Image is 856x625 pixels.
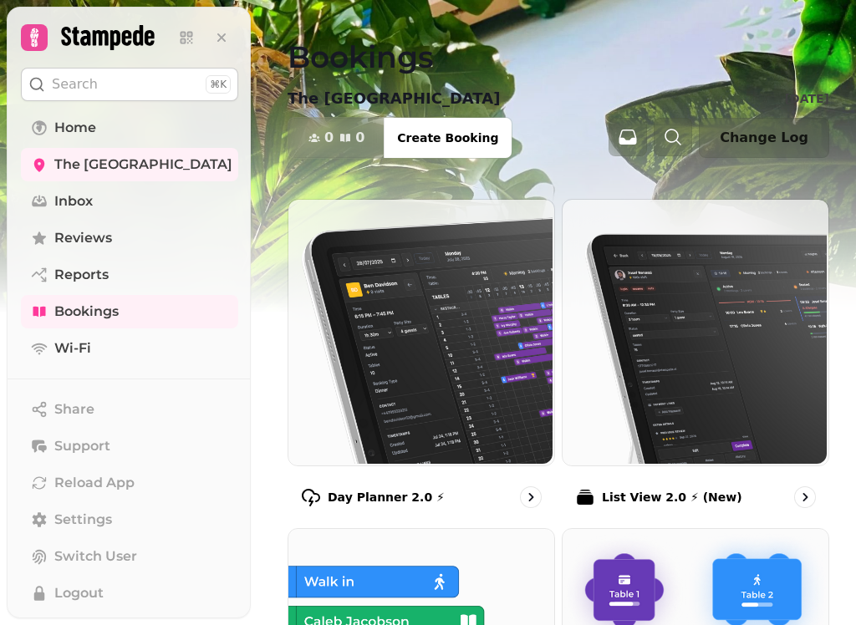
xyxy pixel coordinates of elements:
[54,118,96,138] span: Home
[54,155,232,175] span: The [GEOGRAPHIC_DATA]
[52,74,98,94] p: Search
[562,199,829,521] a: List View 2.0 ⚡ (New)List View 2.0 ⚡ (New)
[54,302,119,322] span: Bookings
[328,489,445,506] p: Day Planner 2.0 ⚡
[206,75,231,94] div: ⌘K
[288,87,500,110] p: The [GEOGRAPHIC_DATA]
[21,295,238,328] a: Bookings
[561,198,827,464] img: List View 2.0 ⚡ (New)
[288,118,385,158] button: 00
[21,148,238,181] a: The [GEOGRAPHIC_DATA]
[699,118,829,158] button: Change Log
[54,399,94,419] span: Share
[54,546,137,567] span: Switch User
[397,132,498,144] span: Create Booking
[287,198,553,464] img: Day Planner 2.0 ⚡
[21,185,238,218] a: Inbox
[54,338,91,358] span: Wi-Fi
[21,503,238,536] a: Settings
[21,466,238,500] button: Reload App
[355,131,364,145] span: 0
[54,583,104,603] span: Logout
[288,199,555,521] a: Day Planner 2.0 ⚡Day Planner 2.0 ⚡
[54,228,112,248] span: Reviews
[21,540,238,573] button: Switch User
[54,510,112,530] span: Settings
[54,436,110,456] span: Support
[21,429,238,463] button: Support
[21,332,238,365] a: Wi-Fi
[384,118,512,158] button: Create Booking
[602,489,742,506] p: List View 2.0 ⚡ (New)
[797,489,813,506] svg: go to
[21,258,238,292] a: Reports
[720,131,808,145] span: Change Log
[785,90,829,107] p: [DATE]
[21,221,238,255] a: Reviews
[21,111,238,145] a: Home
[21,577,238,610] button: Logout
[54,473,135,493] span: Reload App
[324,131,334,145] span: 0
[54,191,93,211] span: Inbox
[522,489,539,506] svg: go to
[54,265,109,285] span: Reports
[21,68,238,101] button: Search⌘K
[21,393,238,426] button: Share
